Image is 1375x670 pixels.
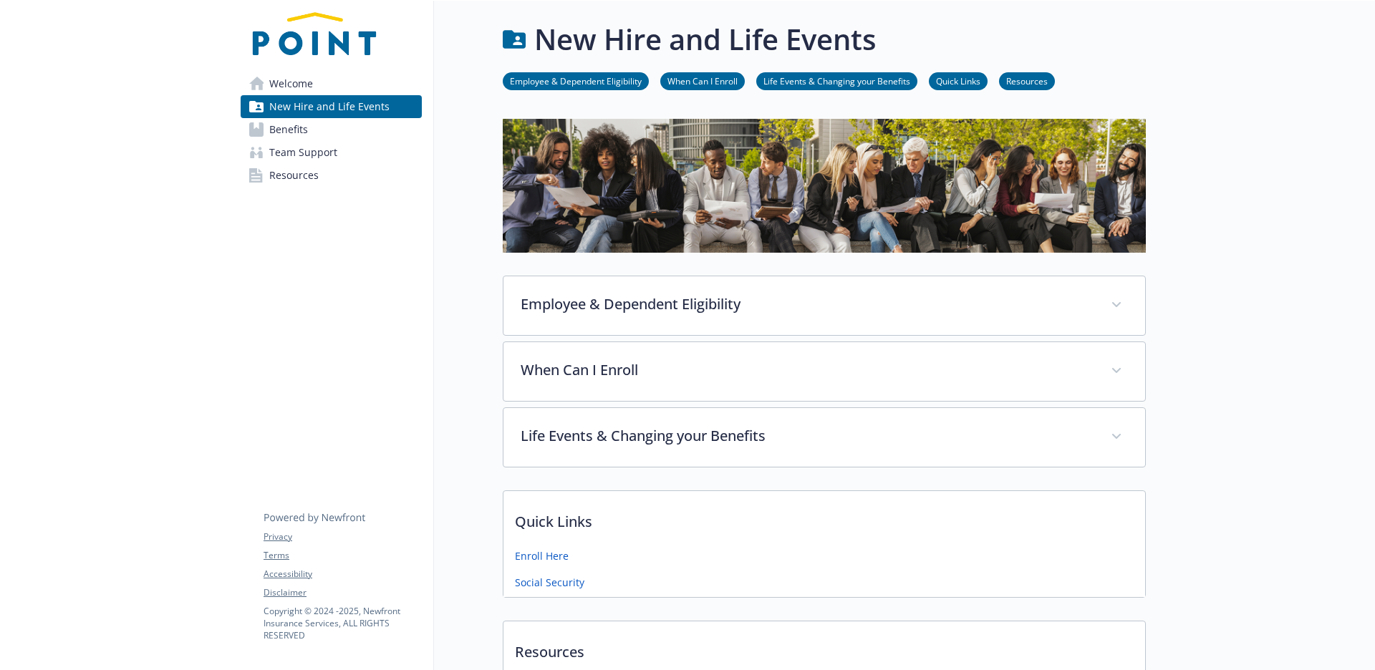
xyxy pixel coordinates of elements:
[503,342,1145,401] div: When Can I Enroll
[503,74,649,87] a: Employee & Dependent Eligibility
[241,164,422,187] a: Resources
[241,118,422,141] a: Benefits
[264,530,421,543] a: Privacy
[660,74,745,87] a: When Can I Enroll
[515,575,584,590] a: Social Security
[521,425,1094,447] p: Life Events & Changing your Benefits
[503,491,1145,544] p: Quick Links
[503,276,1145,335] div: Employee & Dependent Eligibility
[756,74,917,87] a: Life Events & Changing your Benefits
[241,141,422,164] a: Team Support
[269,118,308,141] span: Benefits
[515,548,569,563] a: Enroll Here
[503,408,1145,467] div: Life Events & Changing your Benefits
[521,359,1094,381] p: When Can I Enroll
[269,164,319,187] span: Resources
[521,293,1094,315] p: Employee & Dependent Eligibility
[264,568,421,581] a: Accessibility
[534,18,876,61] h1: New Hire and Life Events
[999,74,1055,87] a: Resources
[503,119,1146,253] img: new hire page banner
[264,549,421,562] a: Terms
[264,586,421,599] a: Disclaimer
[269,141,337,164] span: Team Support
[269,95,390,118] span: New Hire and Life Events
[269,72,313,95] span: Welcome
[929,74,988,87] a: Quick Links
[241,72,422,95] a: Welcome
[264,605,421,641] p: Copyright © 2024 - 2025 , Newfront Insurance Services, ALL RIGHTS RESERVED
[241,95,422,118] a: New Hire and Life Events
